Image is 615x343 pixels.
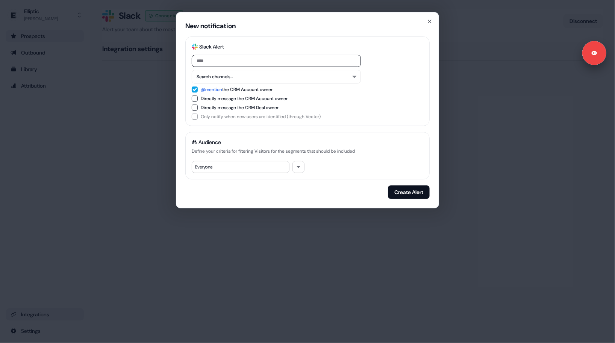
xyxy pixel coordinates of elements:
div: Directly message the CRM Deal owner [201,104,279,111]
div: the CRM Account owner [201,86,273,93]
div: Directly message the CRM Account owner [201,95,288,102]
span: Audience [198,138,221,146]
button: Create Alert [388,185,430,199]
div: New notification [185,21,236,30]
span: @mention [201,87,222,93]
div: Define your criteria for filtering Visitors for the segments that should be included [192,147,355,155]
div: Slack Alert [199,43,224,50]
div: Everyone [192,161,289,173]
button: Search channels... [192,70,361,83]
